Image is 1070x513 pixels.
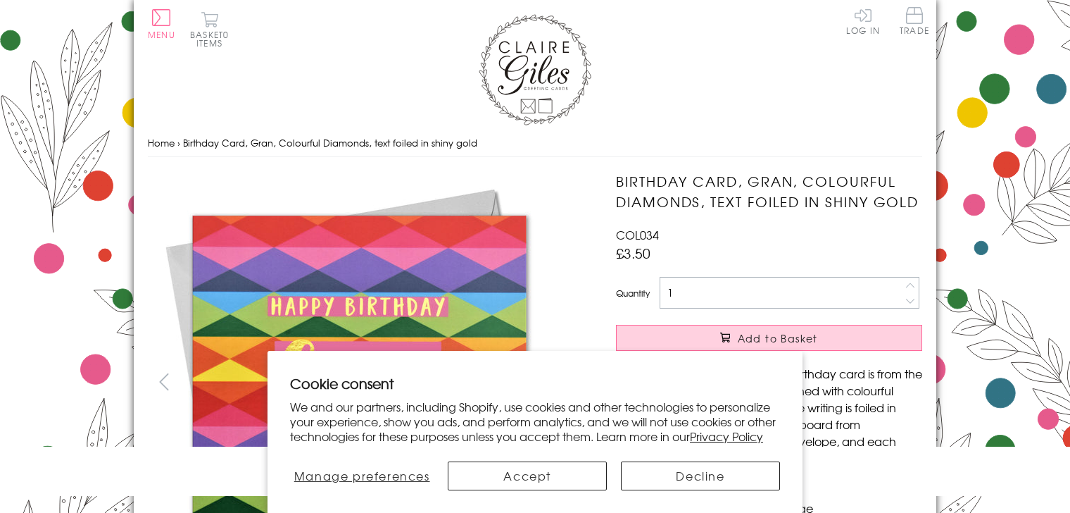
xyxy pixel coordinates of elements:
[148,28,175,41] span: Menu
[846,7,880,35] a: Log In
[290,462,434,490] button: Manage preferences
[900,7,929,35] span: Trade
[479,14,591,125] img: Claire Giles Greetings Cards
[290,373,780,393] h2: Cookie consent
[448,462,607,490] button: Accept
[177,136,180,149] span: ›
[738,331,818,345] span: Add to Basket
[616,243,650,263] span: £3.50
[294,467,430,484] span: Manage preferences
[900,7,929,37] a: Trade
[616,171,922,212] h1: Birthday Card, Gran, Colourful Diamonds, text foiled in shiny gold
[621,462,780,490] button: Decline
[148,366,180,397] button: prev
[148,136,175,149] a: Home
[290,400,780,443] p: We and our partners, including Shopify, use cookies and other technologies to personalize your ex...
[148,129,922,158] nav: breadcrumbs
[616,287,650,299] label: Quantity
[616,226,659,243] span: COL034
[148,9,175,39] button: Menu
[690,428,763,445] a: Privacy Policy
[190,11,229,47] button: Basket0 items
[183,136,477,149] span: Birthday Card, Gran, Colourful Diamonds, text foiled in shiny gold
[196,28,229,49] span: 0 items
[616,325,922,351] button: Add to Basket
